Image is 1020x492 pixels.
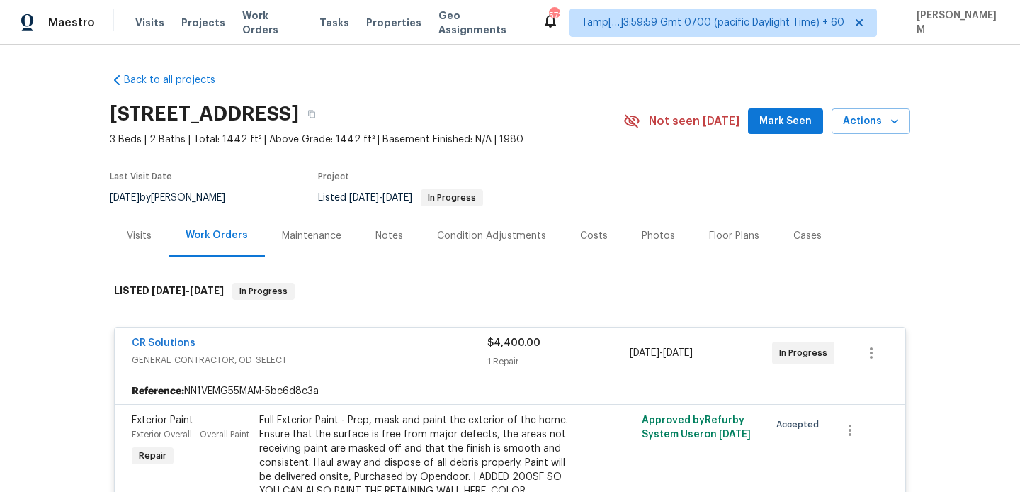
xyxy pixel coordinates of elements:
[487,354,630,369] div: 1 Repair
[152,286,186,296] span: [DATE]
[318,193,483,203] span: Listed
[630,346,693,360] span: -
[438,9,525,37] span: Geo Assignments
[642,415,751,440] span: Approved by Refurby System User on
[181,16,225,30] span: Projects
[115,379,905,404] div: NN1VEMG55MAM-5bc6d8c3a
[132,415,193,425] span: Exterior Paint
[114,283,224,300] h6: LISTED
[911,9,999,37] span: [PERSON_NAME] M
[110,73,246,87] a: Back to all projects
[375,229,403,243] div: Notes
[709,229,759,243] div: Floor Plans
[779,346,833,360] span: In Progress
[843,113,899,130] span: Actions
[299,101,324,127] button: Copy Address
[110,269,910,314] div: LISTED [DATE]-[DATE]In Progress
[437,229,546,243] div: Condition Adjustments
[487,338,540,348] span: $4,400.00
[110,189,242,206] div: by [PERSON_NAME]
[349,193,412,203] span: -
[132,353,487,367] span: GENERAL_CONTRACTOR, OD_SELECT
[242,9,302,37] span: Work Orders
[719,430,751,440] span: [DATE]
[132,384,184,398] b: Reference:
[580,229,608,243] div: Costs
[127,229,152,243] div: Visits
[135,16,164,30] span: Visits
[642,229,675,243] div: Photos
[234,284,293,298] span: In Progress
[793,229,822,243] div: Cases
[132,430,249,439] span: Exterior Overall - Overall Paint
[152,286,224,296] span: -
[748,108,823,135] button: Mark Seen
[190,286,224,296] span: [DATE]
[663,348,693,358] span: [DATE]
[832,108,910,135] button: Actions
[582,16,844,30] span: Tamp[…]3:59:59 Gmt 0700 (pacific Daylight Time) + 60
[110,107,299,121] h2: [STREET_ADDRESS]
[382,193,412,203] span: [DATE]
[110,172,172,181] span: Last Visit Date
[319,18,349,28] span: Tasks
[759,113,812,130] span: Mark Seen
[132,338,195,348] a: CR Solutions
[282,229,341,243] div: Maintenance
[776,418,824,432] span: Accepted
[133,449,172,463] span: Repair
[318,172,349,181] span: Project
[630,348,659,358] span: [DATE]
[48,16,95,30] span: Maestro
[110,133,623,147] span: 3 Beds | 2 Baths | Total: 1442 ft² | Above Grade: 1442 ft² | Basement Finished: N/A | 1980
[649,114,739,128] span: Not seen [DATE]
[186,228,248,242] div: Work Orders
[549,9,559,23] div: 572
[422,194,482,202] span: In Progress
[110,193,140,203] span: [DATE]
[349,193,379,203] span: [DATE]
[366,16,421,30] span: Properties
